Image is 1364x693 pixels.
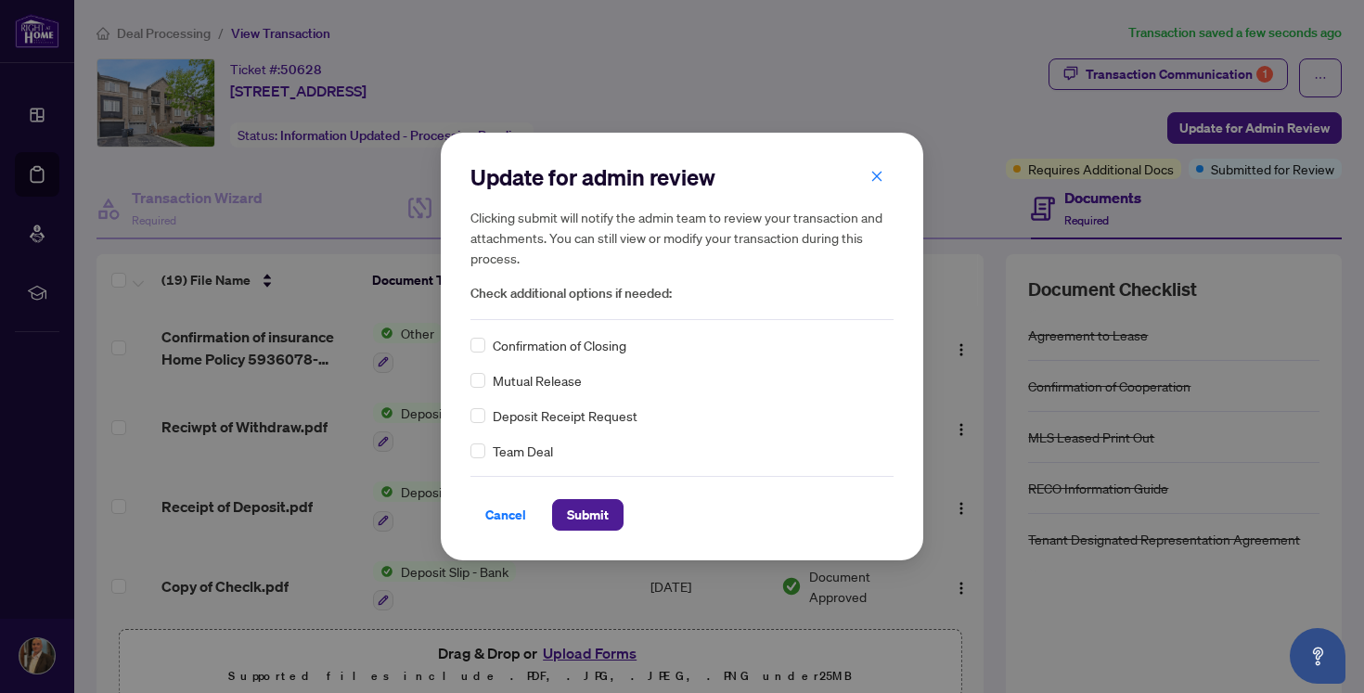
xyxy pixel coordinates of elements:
[567,500,609,530] span: Submit
[493,370,582,391] span: Mutual Release
[552,499,624,531] button: Submit
[493,441,553,461] span: Team Deal
[470,283,894,304] span: Check additional options if needed:
[470,162,894,192] h2: Update for admin review
[870,170,883,183] span: close
[470,207,894,268] h5: Clicking submit will notify the admin team to review your transaction and attachments. You can st...
[470,499,541,531] button: Cancel
[493,335,626,355] span: Confirmation of Closing
[493,405,637,426] span: Deposit Receipt Request
[1290,628,1345,684] button: Open asap
[485,500,526,530] span: Cancel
